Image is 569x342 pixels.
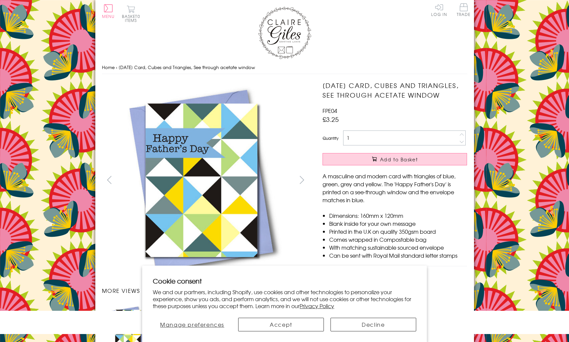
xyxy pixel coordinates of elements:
[160,320,224,328] span: Manage preferences
[380,156,418,163] span: Add to Basket
[125,13,140,23] span: 0 items
[102,287,310,295] h3: More views
[102,13,115,19] span: Menu
[329,219,467,227] li: Blank inside for your own message
[309,81,509,280] img: Father's Day Card, Cubes and Triangles, See through acetate window
[258,7,311,59] img: Claire Giles Greetings Cards
[294,172,309,187] button: next
[329,251,467,259] li: Can be sent with Royal Mail standard letter stamps
[153,276,416,286] h2: Cookie consent
[122,5,140,22] button: Basket0 items
[153,289,416,309] p: We and our partners, including Shopify, use cookies and other technologies to personalize your ex...
[323,115,339,124] span: £3.25
[457,3,471,18] a: Trade
[323,153,467,165] button: Add to Basket
[119,64,255,70] span: [DATE] Card, Cubes and Triangles, See through acetate window
[300,302,334,310] a: Privacy Policy
[329,227,467,235] li: Printed in the U.K on quality 350gsm board
[153,318,232,331] button: Manage preferences
[102,4,115,18] button: Menu
[329,235,467,243] li: Comes wrapped in Compostable bag
[329,212,467,219] li: Dimensions: 160mm x 120mm
[102,61,467,74] nav: breadcrumbs
[323,135,338,141] label: Quantity
[329,243,467,251] li: With matching sustainable sourced envelope
[116,64,117,70] span: ›
[331,318,416,331] button: Decline
[238,318,324,331] button: Accept
[323,172,467,204] p: A masculine and modern card with triangles of blue, green, grey and yellow. The 'Happy Father's D...
[102,64,115,70] a: Home
[102,81,301,280] img: Father's Day Card, Cubes and Triangles, See through acetate window
[323,107,337,115] span: FPE04
[457,3,471,16] span: Trade
[323,81,467,100] h1: [DATE] Card, Cubes and Triangles, See through acetate window
[102,172,117,187] button: prev
[431,3,447,16] a: Log In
